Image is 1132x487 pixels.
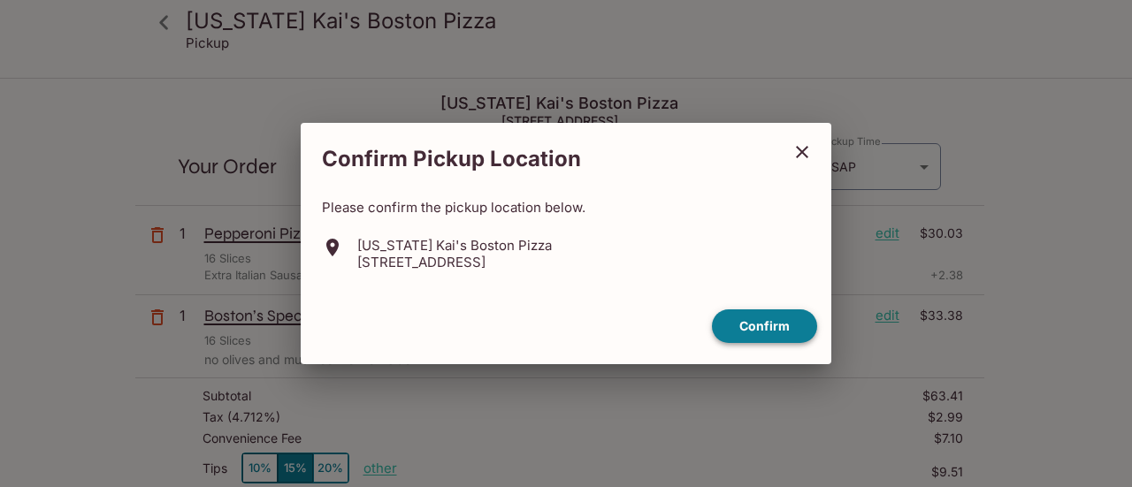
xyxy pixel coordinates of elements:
[357,237,552,254] p: [US_STATE] Kai's Boston Pizza
[780,130,824,174] button: close
[357,254,552,270] p: [STREET_ADDRESS]
[322,199,810,216] p: Please confirm the pickup location below.
[712,309,817,344] button: confirm
[301,137,780,181] h2: Confirm Pickup Location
